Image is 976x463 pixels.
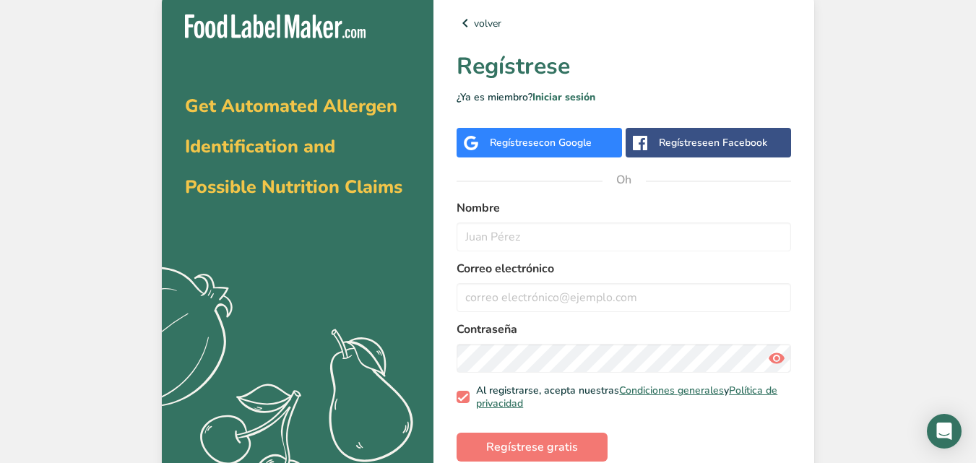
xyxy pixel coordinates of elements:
[539,136,592,150] font: con Google
[619,384,724,397] a: Condiciones generales
[457,14,791,32] a: volver
[490,136,539,150] font: Regístrese
[616,172,631,188] font: Oh
[457,51,570,82] font: Regístrese
[476,384,777,410] a: Política de privacidad
[457,90,532,104] font: ¿Ya es miembro?
[185,14,366,38] img: Fabricante de etiquetas para alimentos
[927,414,962,449] div: Open Intercom Messenger
[457,261,554,277] font: Correo electrónico
[457,222,791,251] input: Juan Pérez
[457,321,517,337] font: Contraseña
[724,384,729,397] font: y
[457,433,608,462] button: Regístrese gratis
[708,136,767,150] font: en Facebook
[474,17,501,30] font: volver
[486,439,578,455] font: Regístrese gratis
[457,200,500,216] font: Nombre
[532,90,595,104] a: Iniciar sesión
[476,384,619,397] font: Al registrarse, acepta nuestras
[659,136,708,150] font: Regístrese
[185,94,402,199] span: Get Automated Allergen Identification and Possible Nutrition Claims
[457,283,791,312] input: correo electrónico@ejemplo.com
